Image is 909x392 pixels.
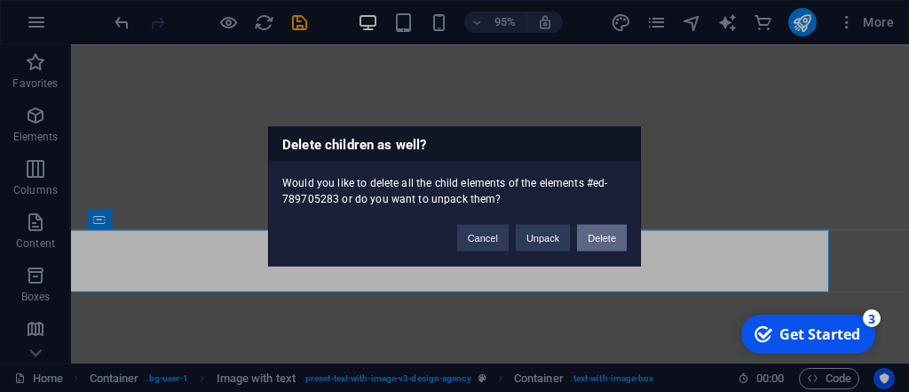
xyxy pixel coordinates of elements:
h3: Delete children as well? [269,127,640,161]
button: Unpack [516,224,570,251]
div: Get Started [48,17,129,36]
button: Delete [577,224,627,251]
div: Would you like to delete all the child elements of the elements #ed-789705283 or do you want to u... [269,161,640,206]
div: 3 [131,2,149,20]
div: Get Started 3 items remaining, 40% complete [10,7,144,46]
button: Cancel [457,224,509,251]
